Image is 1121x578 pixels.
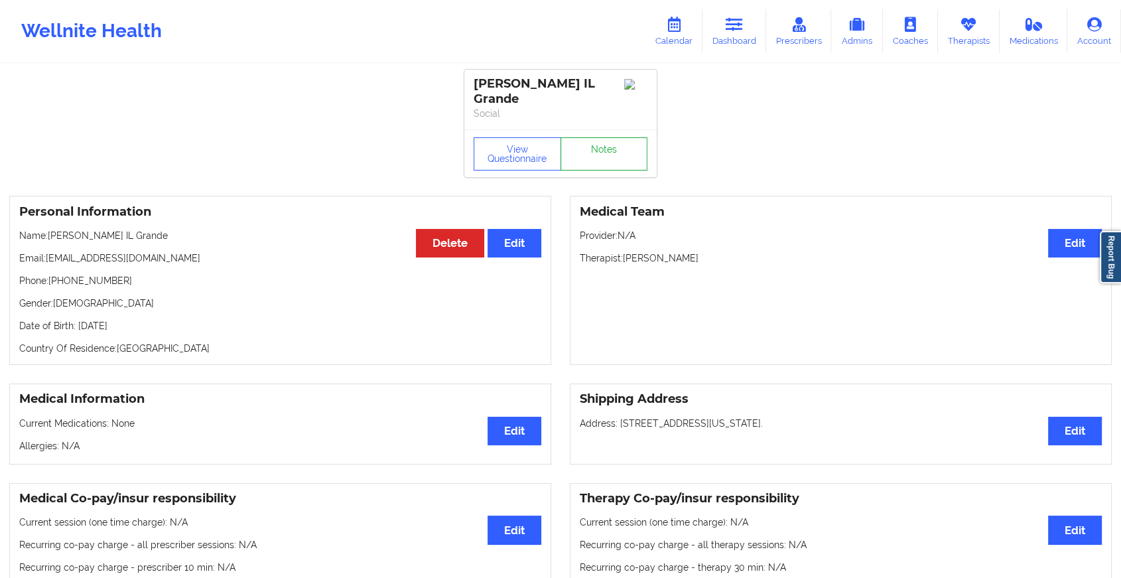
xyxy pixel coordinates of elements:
[19,319,541,332] p: Date of Birth: [DATE]
[560,137,648,171] a: Notes
[1100,231,1121,283] a: Report Bug
[19,538,541,551] p: Recurring co-pay charge - all prescriber sessions : N/A
[416,229,484,257] button: Delete
[1067,9,1121,53] a: Account
[702,9,766,53] a: Dashboard
[1048,229,1102,257] button: Edit
[1000,9,1068,53] a: Medications
[19,561,541,574] p: Recurring co-pay charge - prescriber 10 min : N/A
[488,229,541,257] button: Edit
[1048,516,1102,544] button: Edit
[580,516,1102,529] p: Current session (one time charge): N/A
[19,516,541,529] p: Current session (one time charge): N/A
[580,538,1102,551] p: Recurring co-pay charge - all therapy sessions : N/A
[580,561,1102,574] p: Recurring co-pay charge - therapy 30 min : N/A
[645,9,702,53] a: Calendar
[19,392,541,407] h3: Medical Information
[580,229,1102,242] p: Provider: N/A
[474,76,647,107] div: [PERSON_NAME] IL Grande
[19,342,541,355] p: Country Of Residence: [GEOGRAPHIC_DATA]
[19,491,541,506] h3: Medical Co-pay/insur responsibility
[19,417,541,430] p: Current Medications: None
[474,137,561,171] button: View Questionnaire
[1048,417,1102,445] button: Edit
[580,204,1102,220] h3: Medical Team
[580,392,1102,407] h3: Shipping Address
[19,229,541,242] p: Name: [PERSON_NAME] IL Grande
[580,417,1102,430] p: Address: [STREET_ADDRESS][US_STATE].
[883,9,938,53] a: Coaches
[580,252,1102,265] p: Therapist: [PERSON_NAME]
[624,79,647,90] img: Image%2Fplaceholer-image.png
[19,204,541,220] h3: Personal Information
[19,252,541,265] p: Email: [EMAIL_ADDRESS][DOMAIN_NAME]
[580,491,1102,506] h3: Therapy Co-pay/insur responsibility
[19,439,541,453] p: Allergies: N/A
[19,274,541,287] p: Phone: [PHONE_NUMBER]
[831,9,883,53] a: Admins
[488,516,541,544] button: Edit
[19,297,541,310] p: Gender: [DEMOGRAPHIC_DATA]
[474,107,647,120] p: Social
[766,9,832,53] a: Prescribers
[938,9,1000,53] a: Therapists
[488,417,541,445] button: Edit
